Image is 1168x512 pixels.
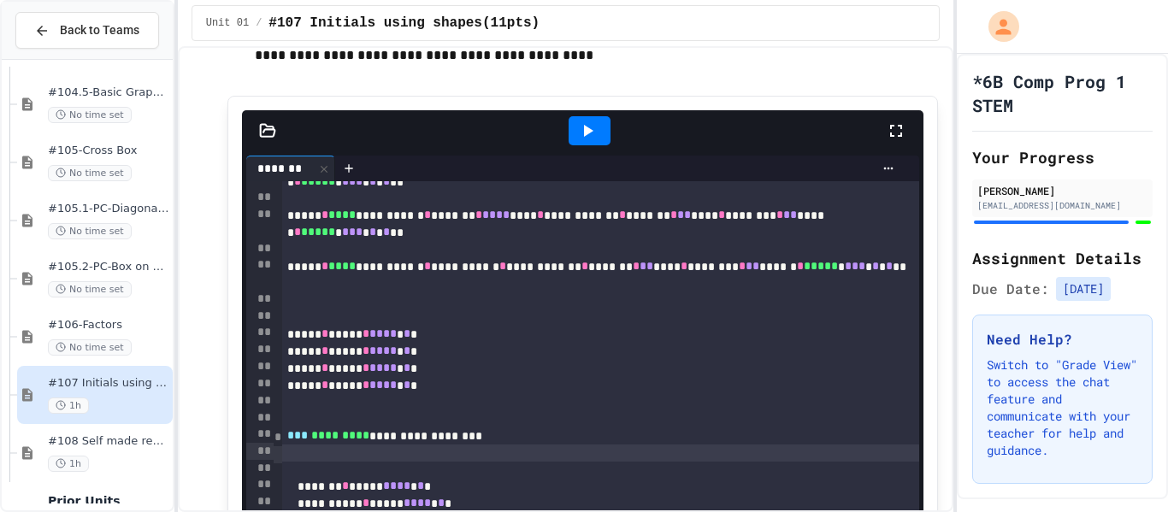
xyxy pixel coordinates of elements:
[48,202,169,216] span: #105.1-PC-Diagonal line
[48,318,169,333] span: #106-Factors
[48,85,169,100] span: #104.5-Basic Graphics Review
[48,260,169,274] span: #105.2-PC-Box on Box
[48,165,132,181] span: No time set
[268,13,540,33] span: #107 Initials using shapes(11pts)
[1056,277,1111,301] span: [DATE]
[972,279,1049,299] span: Due Date:
[48,144,169,158] span: #105-Cross Box
[48,223,132,239] span: No time set
[972,69,1153,117] h1: *6B Comp Prog 1 STEM
[48,339,132,356] span: No time set
[206,16,249,30] span: Unit 01
[60,21,139,39] span: Back to Teams
[972,145,1153,169] h2: Your Progress
[15,12,159,49] button: Back to Teams
[987,329,1138,350] h3: Need Help?
[48,397,89,414] span: 1h
[48,434,169,449] span: #108 Self made review (15pts)
[972,246,1153,270] h2: Assignment Details
[48,107,132,123] span: No time set
[48,493,169,509] span: Prior Units
[48,376,169,391] span: #107 Initials using shapes(11pts)
[987,356,1138,459] p: Switch to "Grade View" to access the chat feature and communicate with your teacher for help and ...
[48,456,89,472] span: 1h
[970,7,1023,46] div: My Account
[48,281,132,297] span: No time set
[256,16,262,30] span: /
[977,183,1147,198] div: [PERSON_NAME]
[977,199,1147,212] div: [EMAIL_ADDRESS][DOMAIN_NAME]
